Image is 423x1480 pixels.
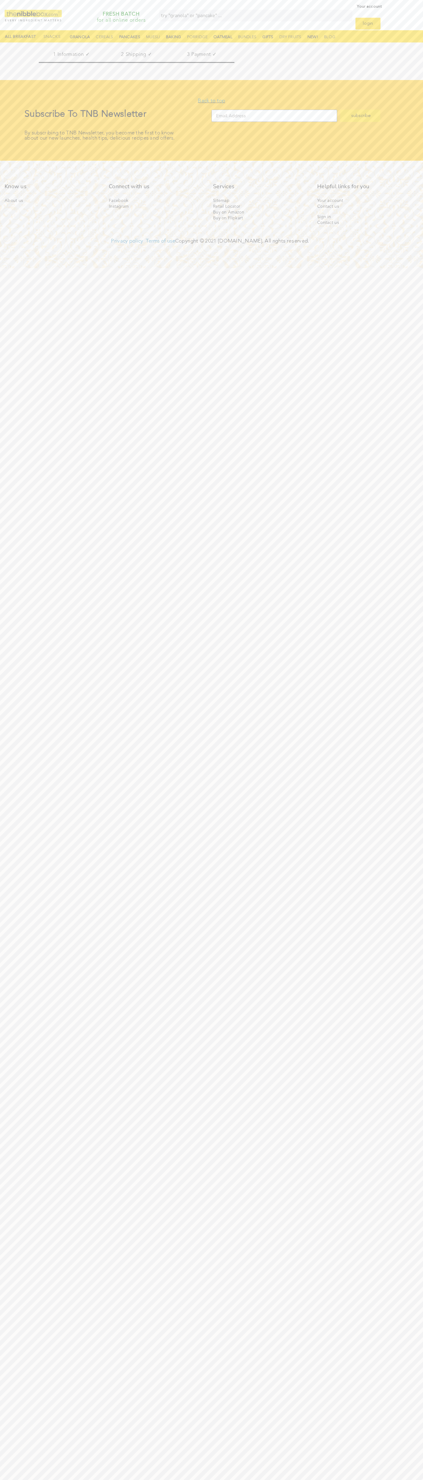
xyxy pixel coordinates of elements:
[317,221,412,225] a: Contact us
[213,210,244,214] span: Buy on Amazon
[351,114,371,118] span: subscribe
[119,35,140,39] b: PANCAKES
[5,35,36,39] a: All breakfast
[103,12,140,17] strong: FRESH BATCH
[363,21,373,26] span: login
[262,35,274,39] b: GIFTS
[24,130,211,141] p: By subscribing to TNB Newsletter, you become the first to know about our new launches, health tip...
[317,199,344,203] span: Your account
[169,52,234,63] a: Payment
[234,33,260,41] a: BUNDLES
[92,33,117,41] a: CEREALS
[162,33,185,41] a: BAKING
[116,33,144,41] a: PANCAKES
[146,239,175,244] a: Terms of use
[340,110,380,122] button: subscribe
[317,204,339,209] span: Contact us
[109,204,204,209] a: Instagram
[211,110,337,122] input: Email Address
[355,2,382,12] a: Your account
[213,184,308,189] h4: Services
[5,199,23,203] span: About us
[213,210,308,214] a: Buy on Amazon
[304,33,322,41] a: NEW!
[109,204,129,209] span: Instagram
[317,184,412,189] h4: Helpful links for you
[5,199,100,203] a: About us
[183,33,211,41] a: PORRIDGE
[213,199,308,203] a: Sitemap
[213,216,243,220] span: Buy on Flipkart
[317,199,412,203] a: Your account
[213,204,308,209] a: Retail Locator
[210,33,236,41] a: OATMEAL
[320,33,339,41] a: BLOG
[317,221,339,225] span: Contact us
[66,33,94,41] a: GRANOLA
[317,204,412,209] a: Contact us
[5,184,100,189] h4: Know us
[159,10,343,21] input: Search
[355,18,381,30] a: login
[166,35,181,39] b: BAKING
[86,239,334,244] p: Copyright © 2021 [DOMAIN_NAME]. All rights reserved.
[307,35,318,39] b: NEW!
[213,216,308,220] a: Buy on Flipkart
[109,199,128,203] span: Facebook
[317,215,412,219] a: Sign in
[213,35,232,39] b: OATMEAL
[317,215,331,219] span: Sign in
[213,199,230,203] span: Sitemap
[111,239,143,244] a: Privacy policy
[198,98,225,104] a: Back to top
[142,33,164,41] a: MUESLI
[24,110,211,119] h2: Subscribe To TNB Newsletter
[70,35,90,39] b: GRANOLA
[39,52,104,63] a: Information
[42,35,63,39] a: Snacks
[259,33,277,41] a: GIFTS
[109,199,204,203] a: Facebook
[213,204,240,209] span: Retail Locator
[276,33,305,41] a: DRY FRUITS
[109,184,204,189] h4: Connect with us
[104,52,169,63] a: Shipping
[5,10,62,21] img: TNB-logo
